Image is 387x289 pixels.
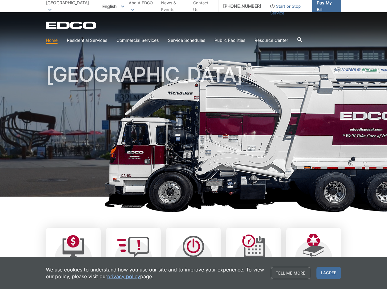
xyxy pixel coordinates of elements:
p: We use cookies to understand how you use our site and to improve your experience. To view our pol... [46,266,265,280]
a: Commercial Services [116,37,159,44]
span: English [98,1,129,11]
a: Public Facilities [214,37,245,44]
a: Home [46,37,58,44]
h1: [GEOGRAPHIC_DATA] [46,65,341,200]
a: privacy policy [107,273,140,280]
a: EDCD logo. Return to the homepage. [46,22,97,29]
a: Resource Center [255,37,288,44]
a: Service Schedules [168,37,205,44]
span: I agree [316,267,341,279]
a: Residential Services [67,37,107,44]
a: Tell me more [271,267,310,279]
